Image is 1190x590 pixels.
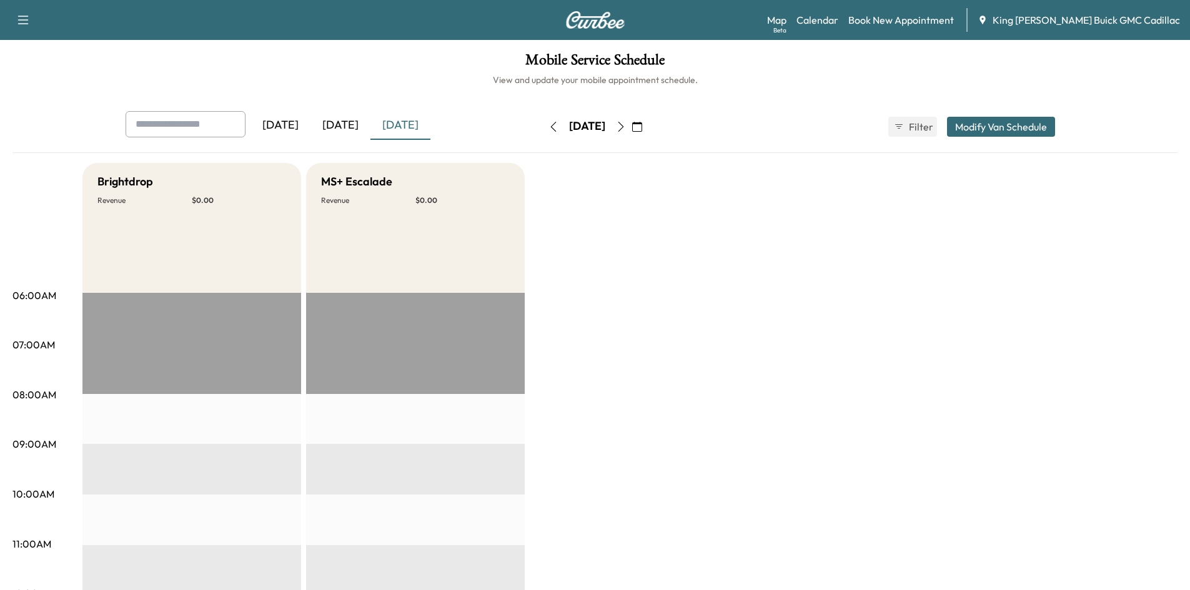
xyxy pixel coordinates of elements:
[12,486,54,501] p: 10:00AM
[12,387,56,402] p: 08:00AM
[12,337,55,352] p: 07:00AM
[909,119,931,134] span: Filter
[12,436,56,451] p: 09:00AM
[310,111,370,140] div: [DATE]
[250,111,310,140] div: [DATE]
[848,12,954,27] a: Book New Appointment
[321,195,415,205] p: Revenue
[12,52,1178,74] h1: Mobile Service Schedule
[993,12,1180,27] span: King [PERSON_NAME] Buick GMC Cadillac
[767,12,786,27] a: MapBeta
[12,74,1178,86] h6: View and update your mobile appointment schedule.
[321,173,392,190] h5: MS+ Escalade
[12,536,51,551] p: 11:00AM
[370,111,430,140] div: [DATE]
[97,173,153,190] h5: Brightdrop
[97,195,192,205] p: Revenue
[415,195,510,205] p: $ 0.00
[947,117,1055,137] button: Modify Van Schedule
[192,195,286,205] p: $ 0.00
[796,12,838,27] a: Calendar
[569,119,605,134] div: [DATE]
[12,288,56,303] p: 06:00AM
[565,11,625,29] img: Curbee Logo
[773,26,786,35] div: Beta
[888,117,937,137] button: Filter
